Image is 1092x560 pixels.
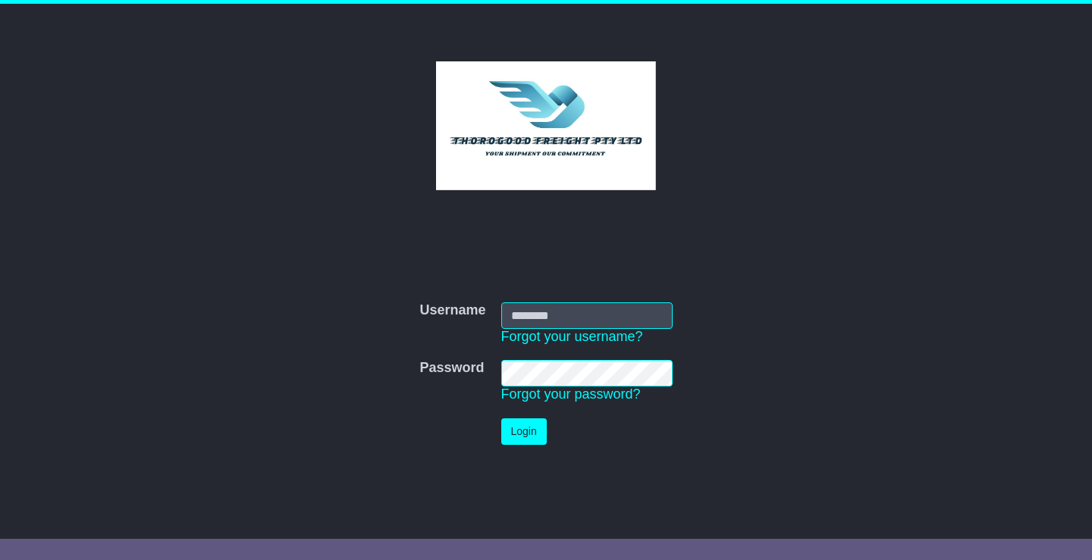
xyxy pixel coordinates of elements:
button: Login [501,418,547,445]
img: Thorogood Freight Pty Ltd [436,61,657,190]
a: Forgot your username? [501,329,643,344]
label: Password [419,360,484,377]
label: Username [419,302,485,319]
a: Forgot your password? [501,386,641,402]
